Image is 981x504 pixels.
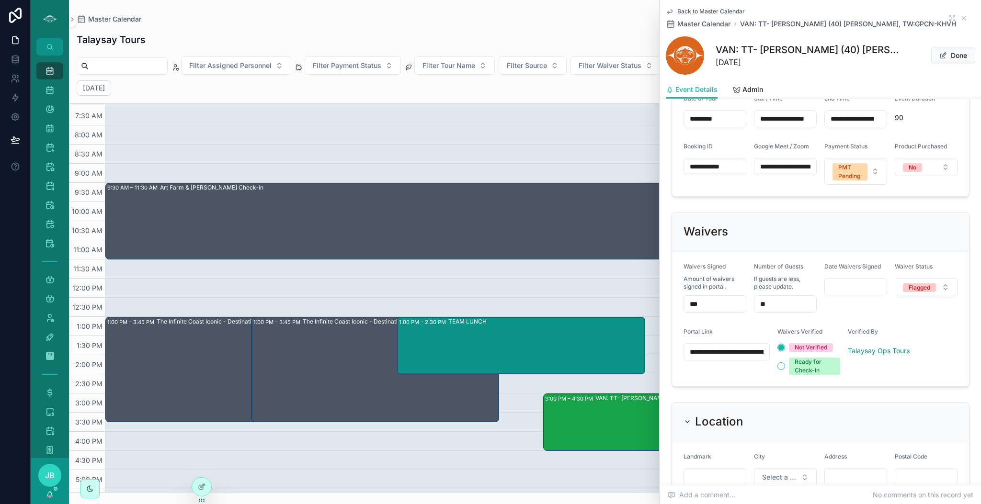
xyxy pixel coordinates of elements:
span: JB [45,470,55,481]
span: Waiver Status [895,263,933,270]
span: 8:00 AM [72,131,105,139]
span: Amount of waivers signed in portal. [684,275,746,291]
div: 1:00 PM – 3:45 PM [107,317,157,327]
span: 90 [895,113,958,123]
span: Add a comment... [668,490,735,500]
div: Ready for Check-In [795,358,834,375]
span: Portal Link [684,328,713,335]
span: Waivers Signed [684,263,726,270]
div: PMT Pending [838,163,862,180]
span: 5:00 PM [73,475,105,483]
span: City [754,453,765,460]
span: [DATE] [716,56,903,68]
div: VAN: TT- [PERSON_NAME] (40) [PERSON_NAME], TW:GPCN-KHVH [595,394,778,402]
span: 11:00 AM [71,246,105,254]
span: Filter Tour Name [422,61,475,70]
span: Verified By [848,328,878,335]
button: Select Button [181,56,291,75]
a: Master Calendar [666,19,730,29]
div: The Infinite Coast Iconic - Destination Dev. In-Person Engagement, [DATE] [303,318,503,325]
div: Flagged [909,283,930,292]
span: If guests are less, please update. [754,275,817,291]
div: 9:30 AM – 11:30 AM [107,183,160,192]
span: Master Calendar [88,14,141,24]
a: Back to Master Calendar [666,8,745,15]
div: 1:00 PM – 3:45 PM [253,317,303,327]
span: 9:00 AM [72,169,105,177]
img: App logo [42,11,57,27]
button: Select Button [499,56,567,75]
h2: Waivers [684,224,728,239]
h2: [DATE] [83,83,105,93]
span: Filter Payment Status [313,61,381,70]
span: 12:30 PM [70,303,105,311]
button: Select Button [824,158,887,185]
button: Select Button [754,468,817,486]
span: Back to Master Calendar [677,8,745,15]
span: Number of Guests [754,263,803,270]
div: Art Farm & [PERSON_NAME] Check-in [160,184,263,191]
span: Landmark [684,453,711,460]
span: Filter Source [507,61,547,70]
div: 1:00 PM – 3:45 PMThe Infinite Coast Iconic - Destination Dev. In-Person Engagement, [DATE] [106,317,353,422]
button: Select Button [895,278,958,296]
a: VAN: TT- [PERSON_NAME] (40) [PERSON_NAME], TW:GPCN-KHVH [740,19,956,29]
button: Select Button [895,158,958,176]
span: 4:00 PM [73,437,105,445]
div: 1:00 PM – 2:30 PMTEAM LUNCH [398,317,645,374]
a: Event Details [666,81,718,99]
button: Select Button [414,56,495,75]
span: Waivers Verified [777,328,822,335]
button: Done [931,47,975,64]
span: Payment Status [824,143,867,150]
span: 10:30 AM [69,226,105,235]
div: scrollable content [31,56,69,458]
h2: Location [695,414,743,429]
div: The Infinite Coast Iconic - Destination Dev. In-Person Engagement, [DATE] [157,318,357,325]
div: 1:00 PM – 3:45 PMThe Infinite Coast Iconic - Destination Dev. In-Person Engagement, [DATE] [252,317,499,422]
span: 1:00 PM [74,322,105,330]
span: 12:00 PM [70,284,105,292]
span: Event Details [675,85,718,94]
span: Filter Assigned Personnel [189,61,272,70]
span: Product Purchased [895,143,947,150]
span: Booking ID [684,143,713,150]
span: 10:00 AM [69,207,105,215]
span: Postal Code [895,453,927,460]
button: Select Button [570,56,661,75]
span: Address [824,453,847,460]
span: 3:00 PM [73,399,105,407]
div: 9:30 AM – 11:30 AMArt Farm & [PERSON_NAME] Check-in [106,183,980,259]
span: 8:30 AM [72,150,105,158]
span: 2:00 PM [73,360,105,369]
button: Select Button [305,56,401,75]
div: 3:00 PM – 4:30 PM [545,394,595,403]
span: 9:30 AM [72,188,105,196]
span: No comments on this record yet [873,490,973,500]
div: Not Verified [795,343,827,352]
h1: Talaysay Tours [77,33,146,46]
div: TEAM LUNCH [448,318,487,325]
span: Admin [742,85,763,94]
a: Talaysay Ops Tours [848,346,910,356]
span: 11:30 AM [71,265,105,273]
a: Master Calendar [77,14,141,24]
div: No [909,163,916,172]
span: 3:30 PM [73,418,105,426]
a: Admin [733,81,763,100]
span: Date Waivers Signed [824,263,881,270]
span: 2:30 PM [73,380,105,388]
div: 1:00 PM – 2:30 PM [399,317,448,327]
h1: VAN: TT- [PERSON_NAME] (40) [PERSON_NAME], TW:GPCN-KHVH [716,43,903,56]
span: Filter Waiver Status [579,61,641,70]
span: Master Calendar [677,19,730,29]
span: Google Meet / Zoom [754,143,809,150]
div: 3:00 PM – 4:30 PMVAN: TT- [PERSON_NAME] (40) [PERSON_NAME], TW:GPCN-KHVH [544,394,791,450]
span: 1:30 PM [74,341,105,349]
span: 7:30 AM [73,112,105,120]
span: 4:30 PM [73,456,105,464]
span: Select a City [762,472,797,482]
